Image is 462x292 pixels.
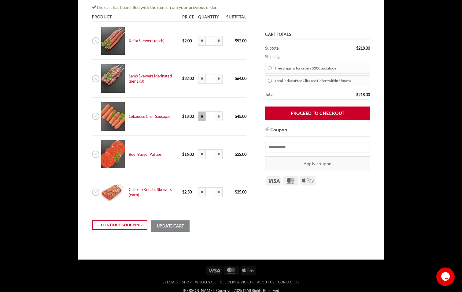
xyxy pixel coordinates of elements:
img: Cart [101,140,125,169]
a: Continue shopping [92,220,147,230]
div: The cart has been filled with the items from your previous order. [92,4,370,11]
a: Remove Chicken Kebabs Skewers (each) from cart [92,189,99,196]
th: Total [265,90,319,100]
th: Subtotal [224,13,246,22]
bdi: 2.50 [182,189,192,194]
span: $ [356,46,358,51]
a: Beef Burger Patties [129,152,162,157]
label: Local Pickup (Free Click and Collect within 3 hours) [275,77,368,85]
a: About Us [257,280,275,284]
th: Quantity [196,13,224,22]
bdi: 18.00 [182,114,194,119]
th: Cart totals [265,31,370,39]
a: Specials [163,280,179,284]
img: Cart [101,27,125,55]
a: Remove Kafta Skewers (each) from cart [92,37,99,44]
bdi: 2.00 [182,38,192,43]
span: ← [97,222,101,228]
span: $ [182,152,184,157]
bdi: 45.00 [235,114,246,119]
span: $ [182,114,184,119]
span: $ [235,76,237,81]
bdi: 52.00 [235,38,246,43]
bdi: 64.00 [235,76,246,81]
th: Price [180,13,196,22]
th: Product [92,13,180,22]
a: Remove Beef Burger Patties from cart [92,151,99,158]
span: $ [235,38,237,43]
div: Payment icons [205,265,257,275]
h3: Coupon [265,127,370,137]
bdi: 16.00 [182,152,194,157]
a: SHOP [182,280,192,284]
bdi: 32.00 [235,152,246,157]
bdi: 25.00 [235,189,246,194]
th: Subtotal [265,44,319,53]
span: $ [356,92,358,97]
div: Payment icons [265,175,316,186]
th: Shipping [265,53,370,61]
a: Lebanese Chilli Sausages [129,114,171,119]
span: $ [235,114,237,119]
button: Apply coupon [265,156,370,171]
img: Cart [101,64,125,93]
bdi: 218.00 [356,92,370,97]
bdi: 218.00 [356,46,370,51]
a: Lamb Skewers Marinated (per 1Kg) [129,73,172,83]
a: Proceed to checkout [265,107,370,120]
iframe: chat widget [436,268,456,286]
span: $ [235,152,237,157]
a: Remove Lebanese Chilli Sausages from cart [92,113,99,120]
a: Remove Lamb Skewers Marinated (per 1Kg) from cart [92,75,99,82]
span: $ [182,189,184,194]
label: Free Shipping for orders $200 and above [275,64,368,72]
span: $ [182,76,184,81]
img: Cart [101,102,125,131]
span: $ [182,38,184,43]
a: Delivery & Pickup [220,280,253,284]
img: Cart [101,178,125,206]
a: Kafta Skewers (each) [129,38,164,43]
a: Chicken Kebabs Skewers (each) [129,187,172,197]
span: $ [235,189,237,194]
a: Wholesale [195,280,216,284]
a: Contact Us [278,280,299,284]
button: Update cart [151,220,190,232]
bdi: 32.00 [182,76,194,81]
